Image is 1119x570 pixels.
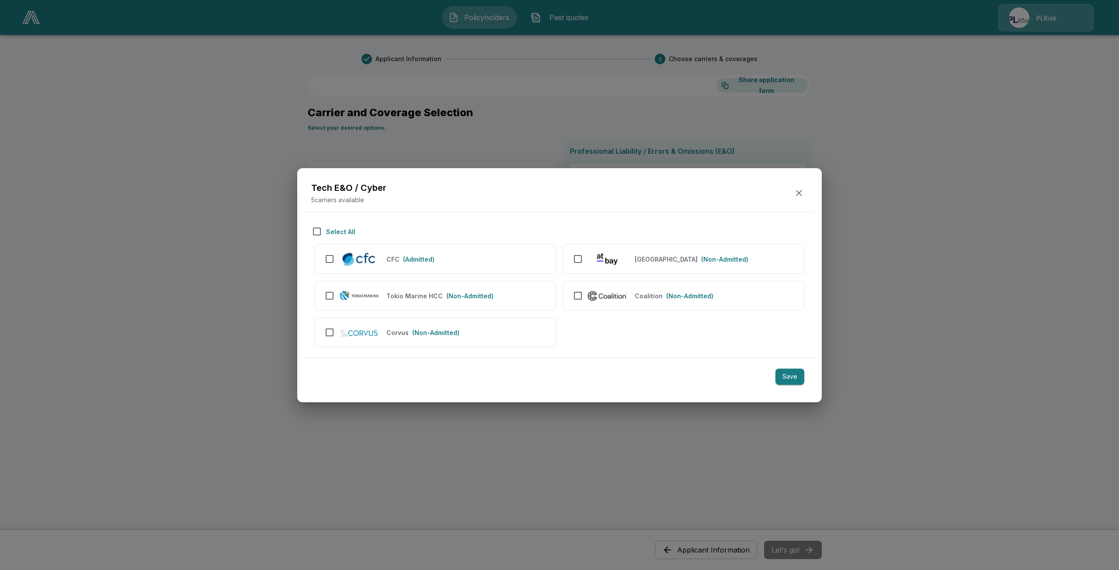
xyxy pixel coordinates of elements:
p: (Non-Admitted) [412,328,459,337]
p: (Admitted) [403,255,434,264]
p: (Non-Admitted) [666,291,713,301]
img: Tokio Marine HCC [339,290,379,301]
p: (Non-Admitted) [701,255,748,264]
img: Coalition [587,289,628,303]
p: At-Bay (Non-Admitted) [635,255,698,264]
p: Tokio Marine HCC (Non-Admitted) [386,291,443,301]
p: Select All [326,227,355,236]
p: Coalition (Non-Admitted) [635,291,663,301]
img: At-Bay [587,252,628,266]
h5: Tech E&O / Cyber [311,182,386,193]
img: CFC [339,251,379,267]
button: Save [775,369,804,385]
p: Corvus (Non-Admitted) [386,328,409,337]
p: (Non-Admitted) [446,291,493,301]
p: CFC (Admitted) [386,255,400,264]
img: Corvus [339,328,379,337]
p: 5 carriers available [311,195,364,204]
